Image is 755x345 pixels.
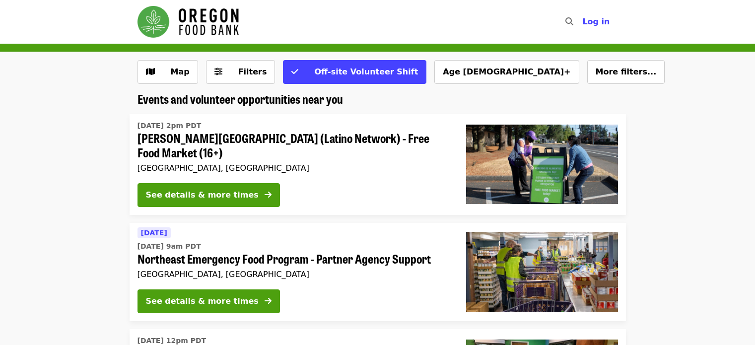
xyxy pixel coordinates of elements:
[466,232,618,311] img: Northeast Emergency Food Program - Partner Agency Support organized by Oregon Food Bank
[434,60,579,84] button: Age [DEMOGRAPHIC_DATA]+
[137,131,450,160] span: [PERSON_NAME][GEOGRAPHIC_DATA] (Latino Network) - Free Food Market (16+)
[574,12,618,32] button: Log in
[171,67,190,76] span: Map
[130,114,626,215] a: See details for "Rigler Elementary School (Latino Network) - Free Food Market (16+)"
[466,125,618,204] img: Rigler Elementary School (Latino Network) - Free Food Market (16+) organized by Oregon Food Bank
[596,67,657,76] span: More filters...
[137,252,450,266] span: Northeast Emergency Food Program - Partner Agency Support
[206,60,275,84] button: Filters (0 selected)
[137,163,450,173] div: [GEOGRAPHIC_DATA], [GEOGRAPHIC_DATA]
[283,60,426,84] button: Off-site Volunteer Shift
[265,190,272,200] i: arrow-right icon
[137,121,202,131] time: [DATE] 2pm PDT
[238,67,267,76] span: Filters
[146,67,155,76] i: map icon
[137,183,280,207] button: See details & more times
[137,289,280,313] button: See details & more times
[137,270,450,279] div: [GEOGRAPHIC_DATA], [GEOGRAPHIC_DATA]
[137,60,198,84] button: Show map view
[137,90,343,107] span: Events and volunteer opportunities near you
[137,6,239,38] img: Oregon Food Bank - Home
[141,229,167,237] span: [DATE]
[146,189,259,201] div: See details & more times
[582,17,610,26] span: Log in
[291,67,298,76] i: check icon
[137,241,201,252] time: [DATE] 9am PDT
[214,67,222,76] i: sliders-h icon
[314,67,418,76] span: Off-site Volunteer Shift
[265,296,272,306] i: arrow-right icon
[130,223,626,321] a: See details for "Northeast Emergency Food Program - Partner Agency Support"
[146,295,259,307] div: See details & more times
[579,10,587,34] input: Search
[587,60,665,84] button: More filters...
[565,17,573,26] i: search icon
